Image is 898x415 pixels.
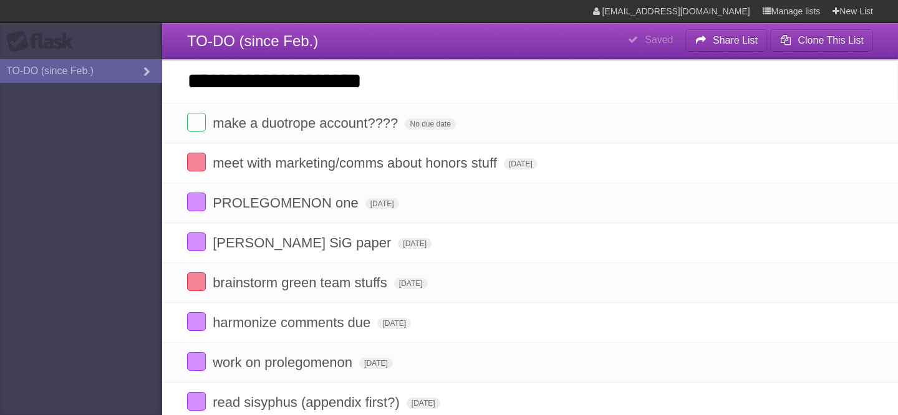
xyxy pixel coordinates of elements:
span: meet with marketing/comms about honors stuff [213,155,500,171]
span: brainstorm green team stuffs [213,275,390,290]
span: TO-DO (since Feb.) [187,32,318,49]
span: work on prolegomenon [213,355,355,370]
span: [DATE] [398,238,432,249]
b: Saved [645,34,673,45]
label: Done [187,312,206,331]
span: read sisyphus (appendix first?) [213,394,403,410]
label: Done [187,392,206,411]
label: Done [187,153,206,171]
span: [DATE] [365,198,399,209]
label: Done [187,272,206,291]
span: No due date [405,118,455,130]
span: [DATE] [407,398,440,409]
span: [DATE] [504,158,538,169]
span: [PERSON_NAME] SiG paper [213,235,394,250]
label: Done [187,193,206,211]
b: Share List [713,35,758,45]
button: Clone This List [770,29,873,52]
span: harmonize comments due [213,315,374,330]
div: Flask [6,31,81,53]
label: Done [187,232,206,251]
label: Done [187,113,206,131]
span: [DATE] [359,358,393,369]
span: make a duotrope account???? [213,115,401,131]
span: [DATE] [394,278,428,289]
span: PROLEGOMENON one [213,195,362,211]
button: Share List [685,29,768,52]
b: Clone This List [798,35,864,45]
span: [DATE] [377,318,411,329]
label: Done [187,352,206,371]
